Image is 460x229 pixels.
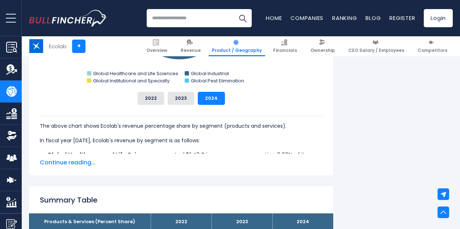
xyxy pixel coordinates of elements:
[348,48,404,53] span: CEO Salary / Employees
[6,130,17,141] img: Ownership
[418,48,447,53] span: Competitors
[29,10,107,26] a: Go to homepage
[143,36,171,56] a: Overview
[198,92,225,105] button: 2024
[310,48,335,53] span: Ownership
[212,48,262,53] span: Product / Geography
[29,10,107,26] img: Bullfincher logo
[270,36,300,56] a: Financials
[72,40,85,53] a: +
[40,122,322,130] p: The above chart shows Ecolab's revenue percentage share by segment (products and services).
[40,136,322,145] p: In fiscal year [DATE], Ecolab's revenue by segment is as follows:
[138,92,164,105] button: 2022
[93,70,178,77] text: Global Healthcare and Life Sciences
[49,42,67,50] div: Ecolab
[40,195,322,205] h2: Summary Table
[307,36,338,56] a: Ownership
[273,48,297,53] span: Financials
[146,48,167,53] span: Overview
[266,14,282,22] a: Home
[414,36,451,56] a: Competitors
[345,36,407,56] a: CEO Salary / Employees
[332,14,357,22] a: Ranking
[40,116,322,229] div: The for Ecolab is the Global Industrial, which represents 49.5% of its total revenue. The for Eco...
[40,151,322,168] li: generated $1.43 B in revenue, representing 9.03% of its total revenue.
[389,14,415,22] a: Register
[40,158,322,167] span: Continue reading...
[209,36,265,56] a: Product / Geography
[290,14,323,22] a: Companies
[234,9,252,27] button: Search
[168,92,194,105] button: 2023
[177,36,204,56] a: Revenue
[191,77,244,84] text: Global Pest Elimination
[29,39,43,53] img: ECL logo
[181,48,201,53] span: Revenue
[93,77,170,84] text: Global Institutional and Specialty
[365,14,381,22] a: Blog
[191,70,229,77] text: Global Industrial
[424,9,453,27] a: Login
[47,151,154,159] b: Global Healthcare and Life Sciences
